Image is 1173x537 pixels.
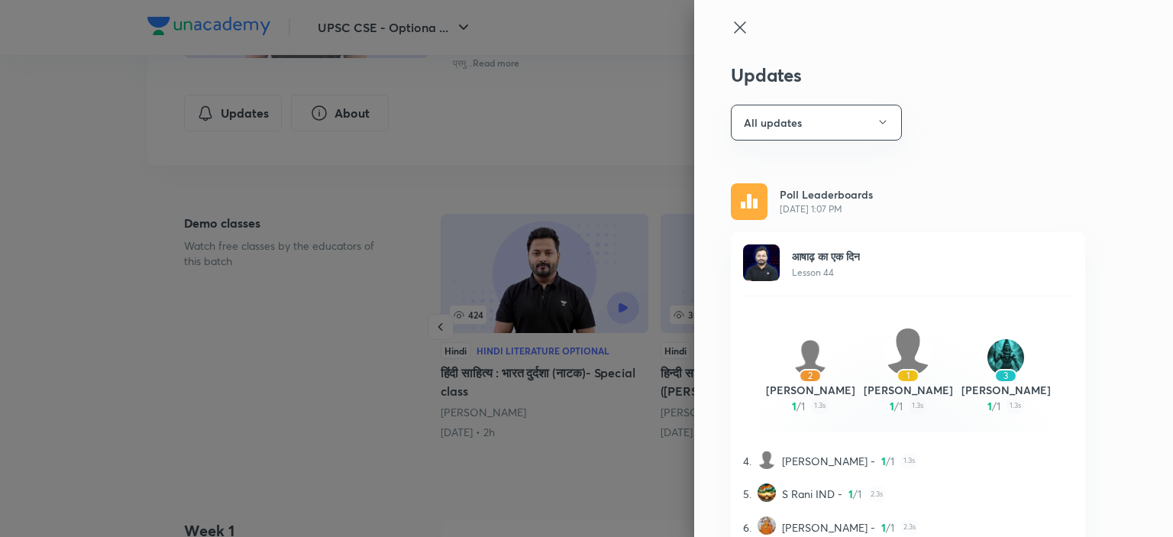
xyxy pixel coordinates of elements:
[811,398,829,414] span: 1.3s
[731,64,1085,86] h3: Updates
[900,453,918,469] span: 1.3s
[890,398,894,414] span: 1
[909,398,926,414] span: 1.3s
[853,486,858,502] span: /
[797,398,801,414] span: /
[881,453,886,469] span: 1
[881,519,886,535] span: 1
[799,369,822,383] div: 2
[782,486,842,502] span: S Rani IND -
[858,486,861,502] span: 1
[900,519,919,535] span: 2.3s
[792,248,860,264] p: आषाढ़ का एक दिन
[886,453,890,469] span: /
[987,339,1024,376] img: Avatar
[897,369,919,383] div: 1
[743,486,751,502] span: 5.
[987,398,992,414] span: 1
[780,202,873,216] span: [DATE] 1:07 PM
[780,186,873,202] p: Poll Leaderboards
[743,519,751,535] span: 6.
[859,382,957,398] p: [PERSON_NAME]
[758,516,776,535] img: Avatar
[792,267,834,278] span: Lesson 44
[761,382,859,398] p: [PERSON_NAME]
[743,244,780,281] img: Avatar
[801,398,805,414] span: 1
[992,398,997,414] span: /
[890,453,894,469] span: 1
[848,486,853,502] span: 1
[743,453,751,469] span: 4.
[899,398,903,414] span: 1
[731,105,902,141] button: All updates
[890,519,894,535] span: 1
[894,398,899,414] span: /
[1007,398,1024,414] span: 1.3s
[782,453,875,469] span: [PERSON_NAME] -
[994,369,1017,383] div: 3
[997,398,1000,414] span: 1
[731,183,767,220] img: rescheduled
[758,484,776,502] img: Avatar
[957,382,1055,398] p: [PERSON_NAME]
[868,486,886,502] span: 2.3s
[782,519,875,535] span: [PERSON_NAME] -
[792,339,829,376] img: Avatar
[792,398,797,414] span: 1
[886,519,890,535] span: /
[884,327,932,376] img: Avatar
[758,451,776,469] img: Avatar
